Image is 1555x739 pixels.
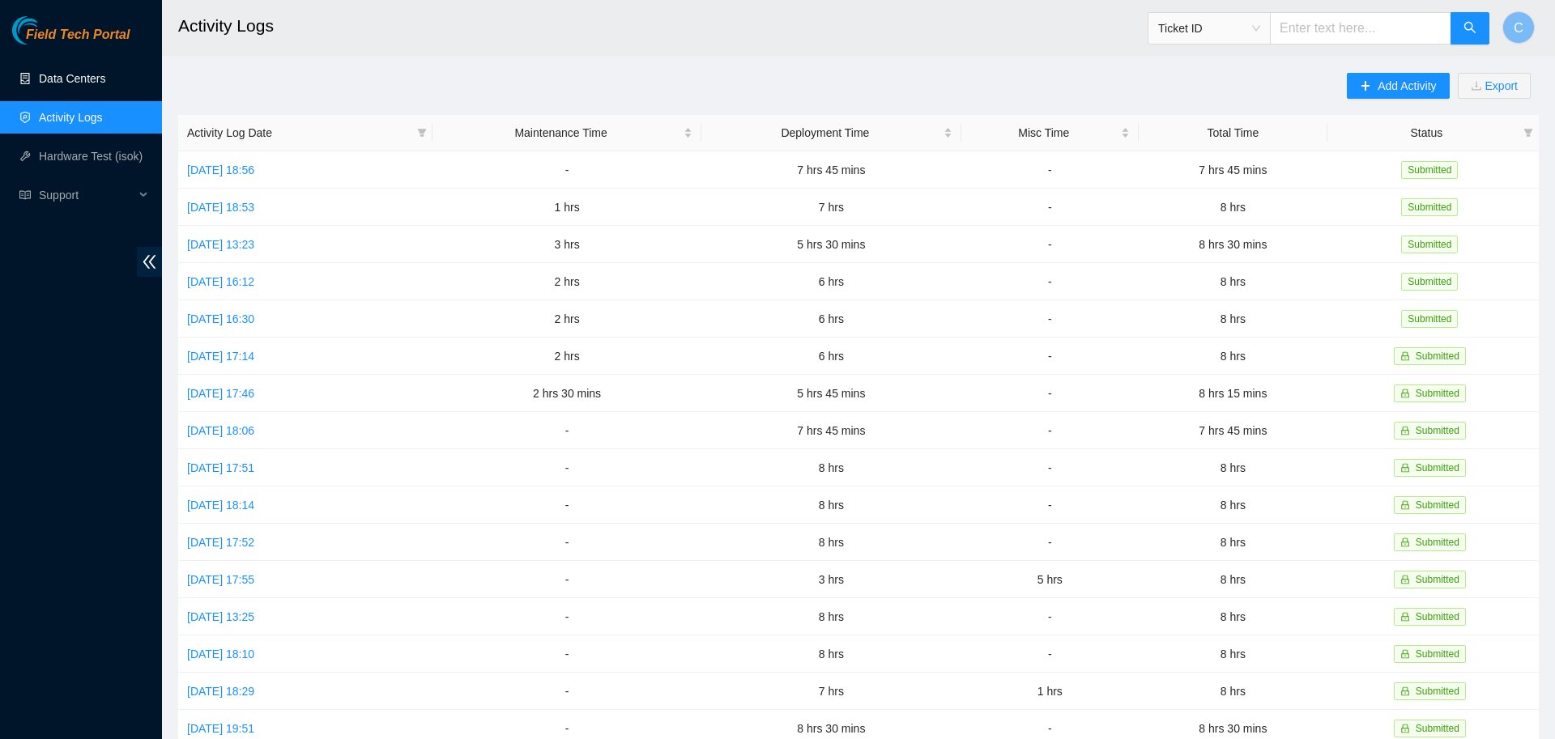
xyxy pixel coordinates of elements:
[1139,449,1327,486] td: 8 hrs
[1416,499,1459,511] span: Submitted
[39,150,143,163] a: Hardware Test (isok)
[1139,226,1327,263] td: 8 hrs 30 mins
[1347,73,1449,99] button: plusAdd Activity
[1158,16,1260,40] span: Ticket ID
[961,635,1139,673] td: -
[432,151,701,189] td: -
[1401,161,1458,179] span: Submitted
[432,375,701,412] td: 2 hrs 30 mins
[1416,350,1459,362] span: Submitted
[187,499,254,512] a: [DATE] 18:14
[961,226,1139,263] td: -
[12,16,82,45] img: Akamai Technologies
[187,424,254,437] a: [DATE] 18:06
[39,179,134,211] span: Support
[1139,300,1327,338] td: 8 hrs
[1416,611,1459,622] span: Submitted
[187,201,254,214] a: [DATE] 18:53
[1400,389,1410,398] span: lock
[1514,18,1523,38] span: C
[1139,151,1327,189] td: 7 hrs 45 mins
[1139,412,1327,449] td: 7 hrs 45 mins
[187,238,254,251] a: [DATE] 13:23
[432,338,701,375] td: 2 hrs
[1336,124,1517,142] span: Status
[1360,80,1371,93] span: plus
[961,151,1139,189] td: -
[1400,537,1410,547] span: lock
[701,598,961,635] td: 8 hrs
[961,412,1139,449] td: -
[1458,73,1531,99] button: downloadExport
[701,375,961,412] td: 5 hrs 45 mins
[12,29,130,50] a: Akamai TechnologiesField Tech Portal
[187,312,254,325] a: [DATE] 16:30
[701,151,961,189] td: 7 hrs 45 mins
[1416,425,1459,436] span: Submitted
[1520,121,1536,145] span: filter
[1139,486,1327,524] td: 8 hrs
[701,449,961,486] td: 8 hrs
[187,573,254,586] a: [DATE] 17:55
[1416,574,1459,585] span: Submitted
[417,128,427,138] span: filter
[187,387,254,400] a: [DATE] 17:46
[961,263,1139,300] td: -
[1400,463,1410,473] span: lock
[1416,537,1459,548] span: Submitted
[701,300,961,338] td: 6 hrs
[432,226,701,263] td: 3 hrs
[1416,388,1459,399] span: Submitted
[701,524,961,561] td: 8 hrs
[1451,12,1489,45] button: search
[1463,21,1476,36] span: search
[187,275,254,288] a: [DATE] 16:12
[187,722,254,735] a: [DATE] 19:51
[1400,575,1410,584] span: lock
[961,449,1139,486] td: -
[1416,462,1459,474] span: Submitted
[1400,686,1410,696] span: lock
[1401,310,1458,328] span: Submitted
[432,598,701,635] td: -
[1400,724,1410,733] span: lock
[187,164,254,176] a: [DATE] 18:56
[961,189,1139,226] td: -
[187,536,254,549] a: [DATE] 17:52
[1401,198,1458,216] span: Submitted
[1139,635,1327,673] td: 8 hrs
[1400,612,1410,622] span: lock
[414,121,430,145] span: filter
[1416,686,1459,697] span: Submitted
[432,189,701,226] td: 1 hrs
[432,561,701,598] td: -
[432,412,701,449] td: -
[432,486,701,524] td: -
[1139,263,1327,300] td: 8 hrs
[961,561,1139,598] td: 5 hrs
[187,350,254,363] a: [DATE] 17:14
[701,673,961,710] td: 7 hrs
[961,598,1139,635] td: -
[137,247,162,277] span: double-left
[432,300,701,338] td: 2 hrs
[1139,189,1327,226] td: 8 hrs
[1416,648,1459,660] span: Submitted
[1139,673,1327,710] td: 8 hrs
[1401,273,1458,291] span: Submitted
[1378,77,1436,95] span: Add Activity
[39,72,105,85] a: Data Centers
[1139,338,1327,375] td: 8 hrs
[39,111,103,124] a: Activity Logs
[1400,649,1410,659] span: lock
[19,189,31,201] span: read
[187,124,411,142] span: Activity Log Date
[1502,11,1535,44] button: C
[187,648,254,660] a: [DATE] 18:10
[701,226,961,263] td: 5 hrs 30 mins
[961,524,1139,561] td: -
[1401,236,1458,253] span: Submitted
[26,28,130,43] span: Field Tech Portal
[187,461,254,474] a: [DATE] 17:51
[432,635,701,673] td: -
